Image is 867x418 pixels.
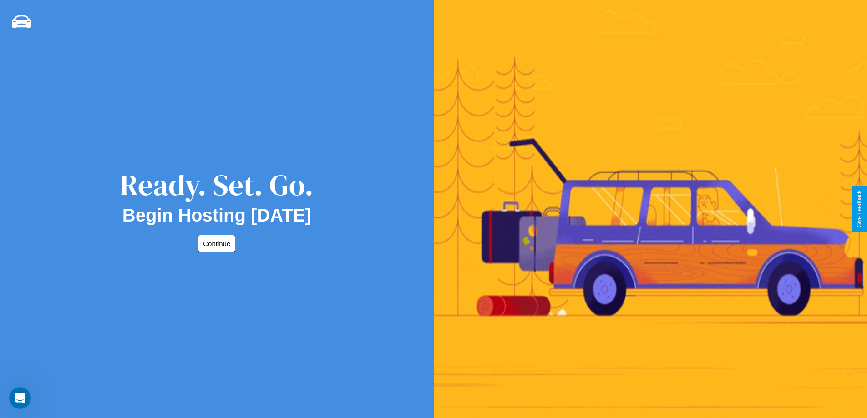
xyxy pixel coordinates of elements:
button: Continue [198,235,235,252]
iframe: Intercom live chat [9,387,31,409]
div: Ready. Set. Go. [120,165,314,205]
h2: Begin Hosting [DATE] [122,205,311,226]
div: Give Feedback [856,191,862,227]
